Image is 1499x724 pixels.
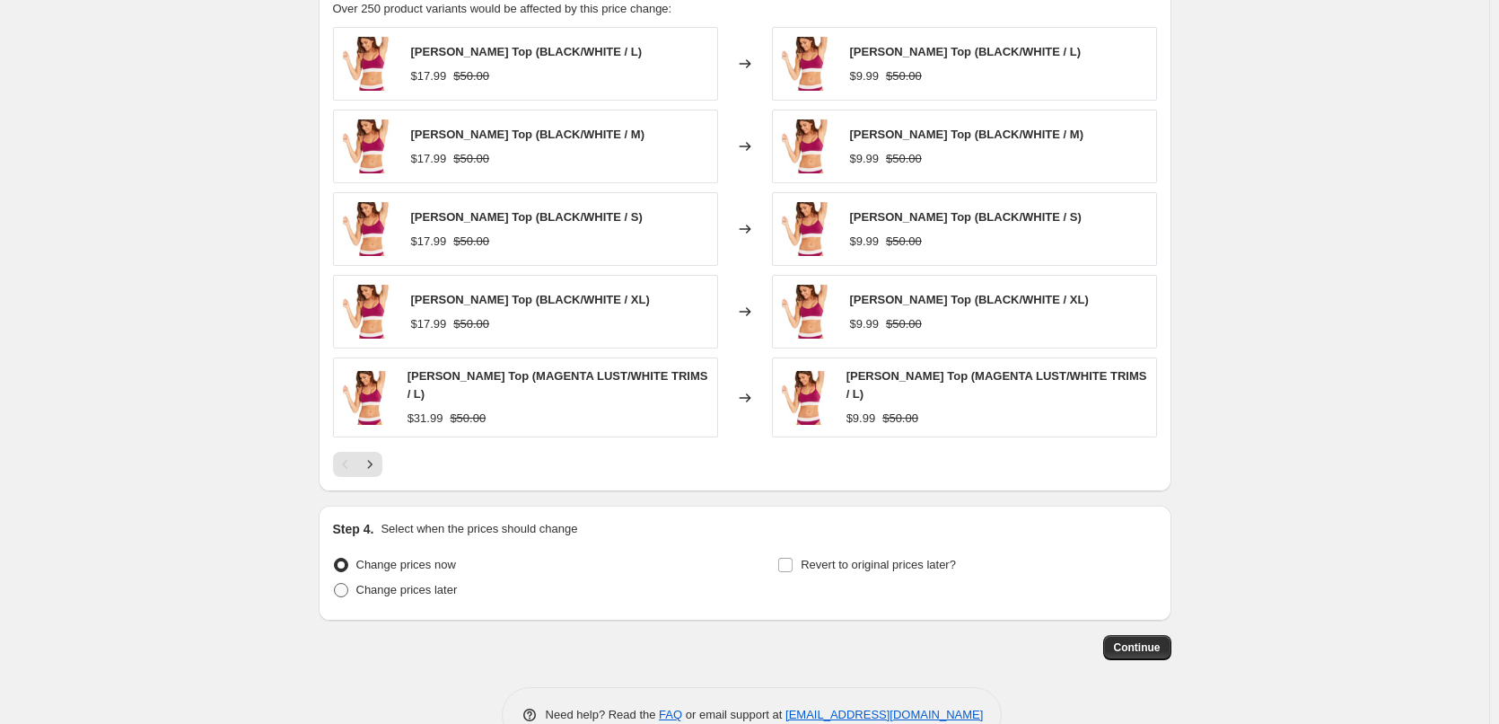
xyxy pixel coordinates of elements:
div: $9.99 [850,233,880,251]
strike: $50.00 [453,67,489,85]
img: MLM0103A_2IP_MLM0104A_2IP_2714_80x.jpg [343,202,397,256]
div: $9.99 [850,315,880,333]
p: Select when the prices should change [381,520,577,538]
img: MLM0103A_2IP_MLM0104A_2IP_2714_80x.jpg [343,119,397,173]
img: MLM0103A_2IP_MLM0104A_2IP_2714_80x.jpg [343,285,397,339]
strike: $50.00 [453,233,489,251]
strike: $50.00 [886,150,922,168]
button: Continue [1103,635,1171,660]
div: $17.99 [411,67,447,85]
span: [PERSON_NAME] Top (MAGENTA LUST/WHITE TRIMS / L) [408,369,708,401]
div: $17.99 [411,315,447,333]
img: MLM0103A_2IP_MLM0104A_2IP_2714_80x.jpg [782,285,836,339]
span: [PERSON_NAME] Top (MAGENTA LUST/WHITE TRIMS / L) [846,369,1147,401]
div: $17.99 [411,150,447,168]
strike: $50.00 [886,233,922,251]
span: [PERSON_NAME] Top (BLACK/WHITE / L) [850,45,1082,58]
span: Change prices later [356,583,458,596]
span: [PERSON_NAME] Top (BLACK/WHITE / XL) [411,293,650,306]
span: Need help? Read the [546,708,660,721]
span: Continue [1114,640,1161,655]
span: Revert to original prices later? [801,558,956,571]
nav: Pagination [333,452,382,477]
div: $9.99 [850,67,880,85]
span: [PERSON_NAME] Top (BLACK/WHITE / S) [850,210,1082,224]
div: $31.99 [408,410,443,428]
span: [PERSON_NAME] Top (BLACK/WHITE / M) [411,128,644,141]
strike: $50.00 [453,150,489,168]
span: or email support at [682,708,785,721]
strike: $50.00 [453,315,489,333]
div: $17.99 [411,233,447,251]
a: FAQ [659,708,682,721]
strike: $50.00 [450,410,486,428]
strike: $50.00 [886,315,922,333]
img: MLM0103A_2IP_MLM0104A_2IP_2714_80x.jpg [782,119,836,173]
button: Next [357,452,382,477]
a: [EMAIL_ADDRESS][DOMAIN_NAME] [785,708,983,721]
span: Change prices now [356,558,456,571]
span: [PERSON_NAME] Top (BLACK/WHITE / S) [411,210,643,224]
img: MLM0103A_2IP_MLM0104A_2IP_2714_80x.jpg [782,37,836,91]
span: [PERSON_NAME] Top (BLACK/WHITE / XL) [850,293,1089,306]
span: [PERSON_NAME] Top (BLACK/WHITE / L) [411,45,643,58]
strike: $50.00 [886,67,922,85]
img: MLM0103A_2IP_MLM0104A_2IP_2714_80x.jpg [343,371,393,425]
img: MLM0103A_2IP_MLM0104A_2IP_2714_80x.jpg [343,37,397,91]
div: $9.99 [846,410,876,428]
span: Over 250 product variants would be affected by this price change: [333,2,672,15]
strike: $50.00 [882,410,918,428]
div: $9.99 [850,150,880,168]
h2: Step 4. [333,520,374,538]
img: MLM0103A_2IP_MLM0104A_2IP_2714_80x.jpg [782,202,836,256]
img: MLM0103A_2IP_MLM0104A_2IP_2714_80x.jpg [782,371,832,425]
span: [PERSON_NAME] Top (BLACK/WHITE / M) [850,128,1083,141]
